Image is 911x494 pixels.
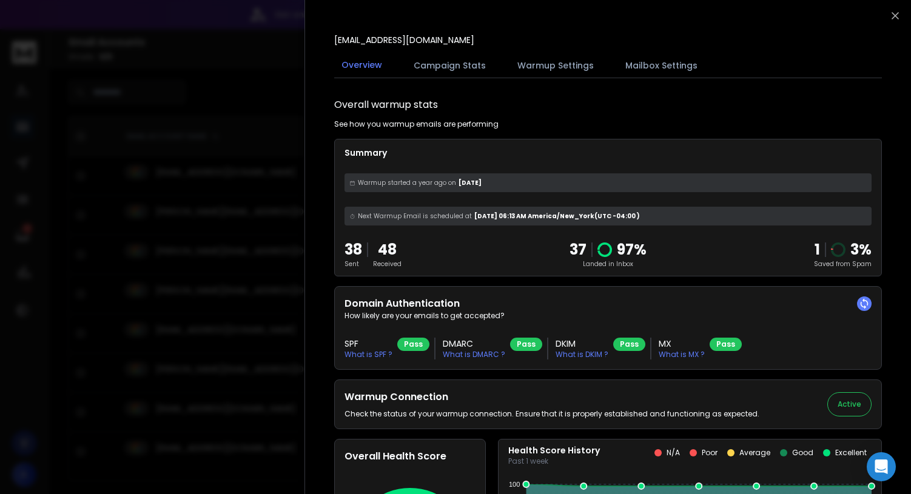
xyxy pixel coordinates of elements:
[508,444,600,456] p: Health Score History
[358,178,456,187] span: Warmup started a year ago on
[667,448,680,458] p: N/A
[792,448,813,458] p: Good
[334,119,499,129] p: See how you warmup emails are performing
[827,392,872,416] button: Active
[345,240,362,259] p: 38
[334,34,474,46] p: [EMAIL_ADDRESS][DOMAIN_NAME]
[508,456,600,466] p: Past 1 week
[345,173,872,192] div: [DATE]
[814,259,872,269] p: Saved from Spam
[509,481,520,488] tspan: 100
[659,338,705,350] h3: MX
[345,350,392,359] p: What is SPF ?
[334,52,389,79] button: Overview
[659,350,705,359] p: What is MX ?
[510,338,542,351] div: Pass
[835,448,867,458] p: Excellent
[510,52,601,79] button: Warmup Settings
[867,452,896,481] div: Open Intercom Messenger
[345,390,759,404] h2: Warmup Connection
[618,52,705,79] button: Mailbox Settings
[739,448,770,458] p: Average
[556,350,608,359] p: What is DKIM ?
[570,259,647,269] p: Landed in Inbox
[443,338,505,350] h3: DMARC
[815,239,820,259] strong: 1
[345,207,872,225] div: [DATE] 06:13 AM America/New_York (UTC -04:00 )
[570,240,587,259] p: 37
[710,338,742,351] div: Pass
[345,259,362,269] p: Sent
[345,296,872,311] h2: Domain Authentication
[613,338,645,351] div: Pass
[443,350,505,359] p: What is DMARC ?
[345,147,872,159] p: Summary
[345,338,392,350] h3: SPF
[556,338,608,350] h3: DKIM
[345,311,872,321] p: How likely are your emails to get accepted?
[345,449,476,464] h2: Overall Health Score
[345,409,759,419] p: Check the status of your warmup connection. Ensure that it is properly established and functionin...
[617,240,647,259] p: 97 %
[358,212,472,221] span: Next Warmup Email is scheduled at
[373,240,402,259] p: 48
[406,52,493,79] button: Campaign Stats
[397,338,429,351] div: Pass
[334,98,438,112] h1: Overall warmup stats
[373,259,402,269] p: Received
[850,240,872,259] p: 3 %
[702,448,718,458] p: Poor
